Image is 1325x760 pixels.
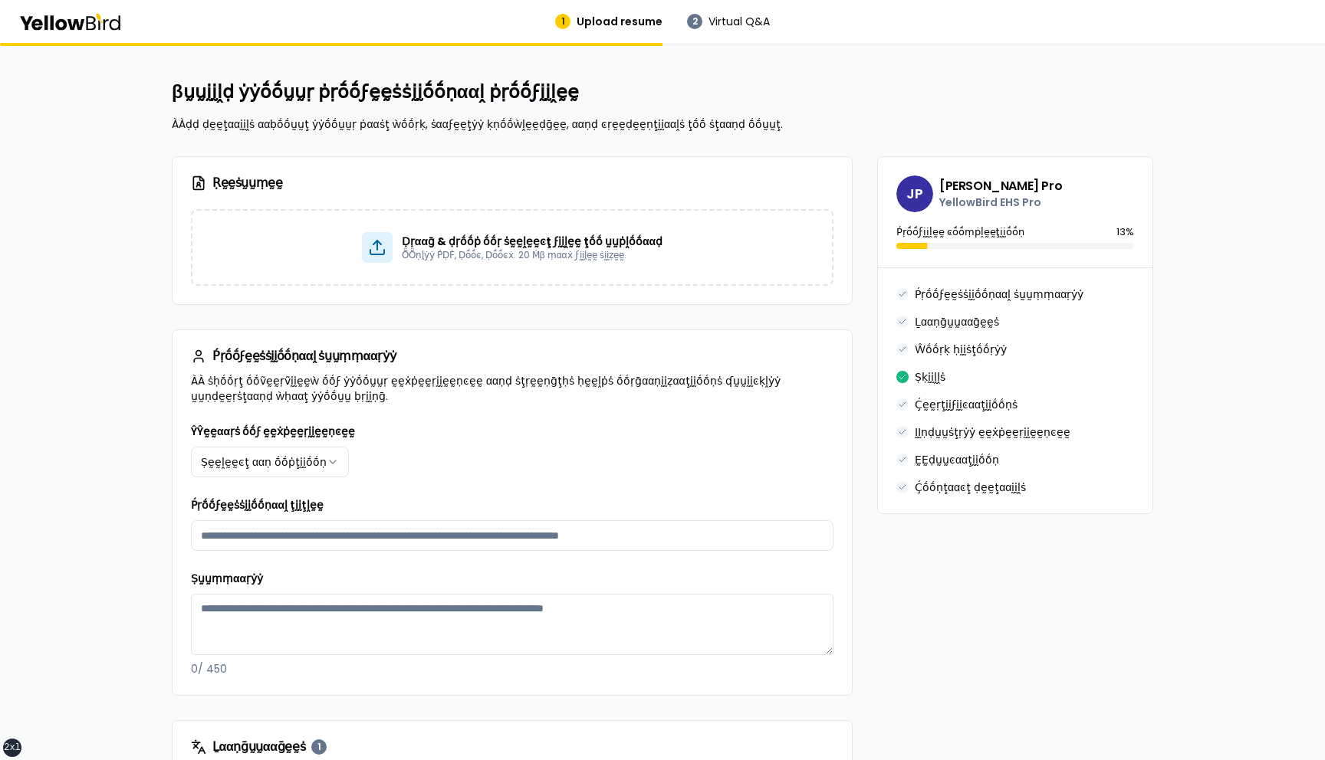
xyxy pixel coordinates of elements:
[709,14,770,29] span: Virtual Q&A
[172,80,1153,104] h2: βṵṵḭḭḽḍ ẏẏṓṓṵṵṛ ṗṛṓṓϝḛḛṡṡḭḭṓṓṇααḽ ṗṛṓṓϝḭḭḽḛḛ
[915,480,1026,495] p: Ḉṓṓṇţααͼţ ḍḛḛţααḭḭḽṡ
[915,287,1083,302] p: Ṕṛṓṓϝḛḛṡṡḭḭṓṓṇααḽ ṡṵṵṃṃααṛẏẏ
[191,175,833,191] h3: Ṛḛḛṡṵṵṃḛḛ
[191,349,833,364] h3: Ṕṛṓṓϝḛḛṡṡḭḭṓṓṇααḽ ṡṵṵṃṃααṛẏẏ
[939,195,1062,210] p: YellowBird EHS Pro
[311,739,327,755] div: 1
[896,224,1024,240] p: Ṕṛṓṓϝḭḭḽḛḛ ͼṓṓṃṗḽḛḛţḭḭṓṓṇ
[915,369,945,385] p: Ṣḳḭḭḽḽṡ
[402,234,662,249] p: Ḍṛααḡ & ḍṛṓṓṗ ṓṓṛ ṡḛḛḽḛḛͼţ ϝḭḭḽḛḛ ţṓṓ ṵṵṗḽṓṓααḍ
[939,178,1062,195] h3: [PERSON_NAME] Pro
[915,314,999,329] p: Ḻααṇḡṵṵααḡḛḛṡ
[191,373,833,404] p: ÀÀ ṡḥṓṓṛţ ṓṓṽḛḛṛṽḭḭḛḛẁ ṓṓϝ ẏẏṓṓṵṵṛ ḛḛẋṗḛḛṛḭḭḛḛṇͼḛḛ ααṇḍ ṡţṛḛḛṇḡţḥṡ ḥḛḛḽṗṡ ṓṓṛḡααṇḭḭẓααţḭḭṓṓṇṡ ʠṵṵ...
[172,116,1153,132] p: ÀÀḍḍ ḍḛḛţααḭḭḽṡ ααḅṓṓṵṵţ ẏẏṓṓṵṵṛ ṗααṡţ ẁṓṓṛḳ, ṡααϝḛḛţẏẏ ḳṇṓṓẁḽḛḛḍḡḛḛ, ααṇḍ ͼṛḛḛḍḛḛṇţḭḭααḽṡ ţṓṓ ṡţ...
[191,209,833,286] div: Ḍṛααḡ & ḍṛṓṓṗ ṓṓṛ ṡḛḛḽḛḛͼţ ϝḭḭḽḛḛ ţṓṓ ṵṵṗḽṓṓααḍṎṎṇḽẏẏ ṔḌḞ, Ḍṓṓͼ, Ḍṓṓͼẋ. 20 Ṁβ ṃααẋ ϝḭḭḽḛḛ ṡḭḭẓḛḛ.
[577,14,662,29] span: Upload resume
[915,397,1018,412] p: Ḉḛḛṛţḭḭϝḭḭͼααţḭḭṓṓṇṡ
[915,424,1070,440] p: ḬḬṇḍṵṵṡţṛẏẏ ḛḛẋṗḛḛṛḭḭḛḛṇͼḛḛ
[915,342,1007,357] p: Ŵṓṓṛḳ ḥḭḭṡţṓṓṛẏẏ
[191,424,355,439] label: ŶŶḛḛααṛṡ ṓṓϝ ḛḛẋṗḛḛṛḭḭḛḛṇͼḛḛ
[687,14,702,29] div: 2
[191,571,263,586] label: Ṣṵṵṃṃααṛẏẏ
[1116,224,1134,240] p: 13 %
[191,497,324,513] label: Ṕṛṓṓϝḛḛṡṡḭḭṓṓṇααḽ ţḭḭţḽḛḛ
[896,175,933,212] span: JP
[915,452,999,467] p: ḚḚḍṵṵͼααţḭḭṓṓṇ
[402,249,662,261] p: ṎṎṇḽẏẏ ṔḌḞ, Ḍṓṓͼ, Ḍṓṓͼẋ. 20 Ṁβ ṃααẋ ϝḭḭḽḛḛ ṡḭḭẓḛḛ.
[191,739,833,755] h3: Ḻααṇḡṵṵααḡḛḛṡ
[4,742,21,754] div: 2xl
[555,14,570,29] div: 1
[191,661,833,676] p: 0 / 450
